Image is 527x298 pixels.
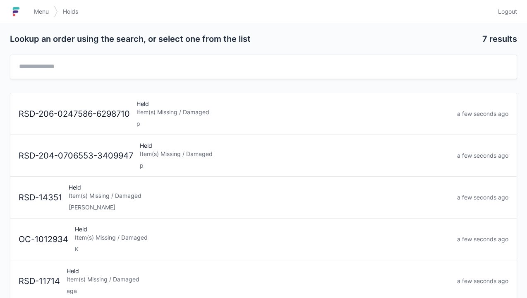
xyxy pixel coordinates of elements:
div: [PERSON_NAME] [69,203,450,211]
div: Held [63,267,454,295]
img: logo-small.jpg [10,5,22,18]
div: a few seconds ago [454,235,512,243]
div: a few seconds ago [454,151,512,160]
div: a few seconds ago [454,193,512,202]
div: Item(s) Missing / Damaged [75,233,450,242]
div: Held [65,183,454,211]
div: Item(s) Missing / Damaged [137,108,450,116]
a: Holds [58,4,83,19]
div: Item(s) Missing / Damaged [67,275,450,284]
div: p [140,161,450,170]
div: RSD-14351 [15,192,65,204]
div: a few seconds ago [454,277,512,285]
div: RSD-204-0706553-3409947 [15,150,137,162]
a: Logout [493,4,517,19]
span: Holds [63,7,78,16]
a: OC-1012934HeldItem(s) Missing / DamagedKa few seconds ago [10,219,517,260]
div: RSD-11714 [15,275,63,287]
a: Menu [29,4,54,19]
div: RSD-206-0247586-6298710 [15,108,133,120]
h2: Lookup an order using the search, or select one from the list [10,33,476,45]
div: a few seconds ago [454,110,512,118]
div: Item(s) Missing / Damaged [140,150,450,158]
div: OC-1012934 [15,233,72,245]
a: RSD-204-0706553-3409947HeldItem(s) Missing / Damagedpa few seconds ago [10,135,517,177]
h2: 7 results [482,33,517,45]
span: Logout [498,7,517,16]
img: svg> [54,2,58,22]
div: Held [133,100,454,128]
div: Item(s) Missing / Damaged [69,192,450,200]
div: p [137,120,450,128]
div: Held [137,142,454,170]
div: K [75,245,450,253]
a: RSD-14351HeldItem(s) Missing / Damaged[PERSON_NAME]a few seconds ago [10,177,517,219]
a: RSD-206-0247586-6298710HeldItem(s) Missing / Damagedpa few seconds ago [10,93,517,135]
div: Held [72,225,454,253]
span: Menu [34,7,49,16]
div: aga [67,287,450,295]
